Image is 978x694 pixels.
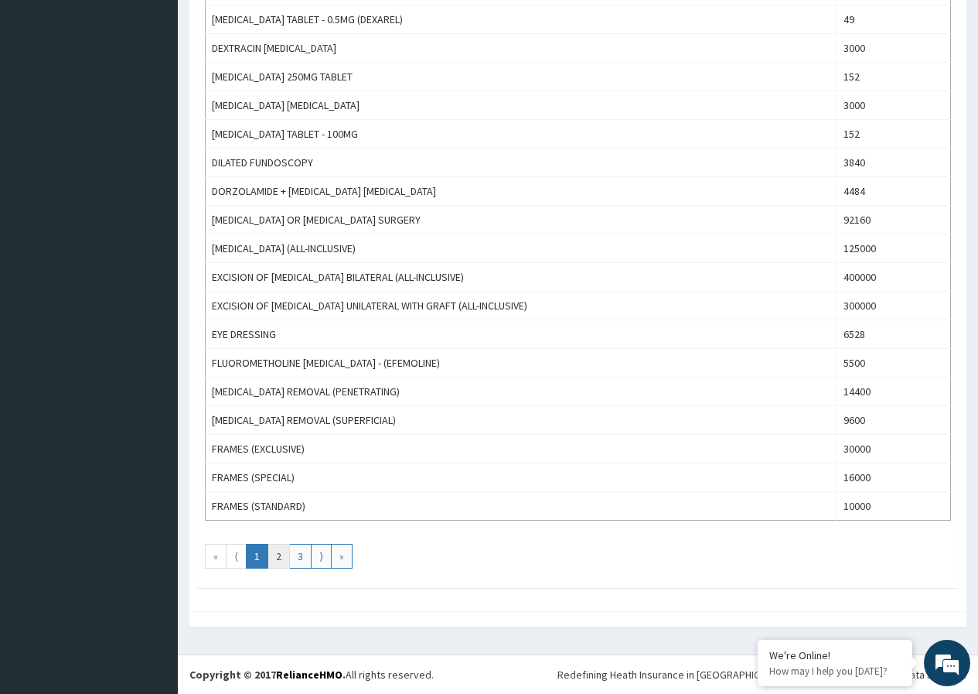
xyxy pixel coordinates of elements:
td: 4484 [837,177,951,206]
td: EXCISION OF [MEDICAL_DATA] BILATERAL (ALL-INCLUSIVE) [206,263,837,292]
td: 5500 [837,349,951,378]
td: 16000 [837,463,951,492]
td: DILATED FUNDOSCOPY [206,149,837,177]
td: [MEDICAL_DATA] REMOVAL (SUPERFICIAL) [206,406,837,435]
img: d_794563401_company_1708531726252_794563401 [29,77,63,116]
span: We're online! [90,195,213,351]
td: 3000 [837,91,951,120]
a: Go to next page [311,544,332,569]
td: [MEDICAL_DATA] [MEDICAL_DATA] [206,91,837,120]
a: Go to first page [205,544,227,569]
td: 10000 [837,492,951,521]
td: [MEDICAL_DATA] OR [MEDICAL_DATA] SURGERY [206,206,837,234]
a: Go to previous page [226,544,247,569]
td: 125000 [837,234,951,263]
a: RelianceHMO [276,668,342,682]
a: Go to page number 3 [289,544,312,569]
td: 49 [837,5,951,34]
td: FLUOROMETHOLINE [MEDICAL_DATA] - (EFEMOLINE) [206,349,837,378]
td: EXCISION OF [MEDICAL_DATA] UNILATERAL WITH GRAFT (ALL-INCLUSIVE) [206,292,837,320]
a: Go to last page [331,544,353,569]
td: [MEDICAL_DATA] TABLET - 100MG [206,120,837,149]
td: FRAMES (SPECIAL) [206,463,837,492]
p: How may I help you today? [769,665,901,678]
td: [MEDICAL_DATA] REMOVAL (PENETRATING) [206,378,837,406]
td: 400000 [837,263,951,292]
a: Go to page number 1 [246,544,268,569]
div: Redefining Heath Insurance in [GEOGRAPHIC_DATA] using Telemedicine and Data Science! [557,667,966,682]
td: 92160 [837,206,951,234]
td: DORZOLAMIDE + [MEDICAL_DATA] [MEDICAL_DATA] [206,177,837,206]
td: [MEDICAL_DATA] 250MG TABLET [206,63,837,91]
td: [MEDICAL_DATA] TABLET - 0.5MG (DEXAREL) [206,5,837,34]
td: 300000 [837,292,951,320]
td: [MEDICAL_DATA] (ALL-INCLUSIVE) [206,234,837,263]
textarea: Type your message and hit 'Enter' [8,422,295,477]
footer: All rights reserved. [178,655,978,694]
td: 3840 [837,149,951,177]
a: Go to page number 2 [268,544,290,569]
td: 9600 [837,406,951,435]
td: 6528 [837,320,951,349]
td: FRAMES (STANDARD) [206,492,837,521]
td: 14400 [837,378,951,406]
td: DEXTRACIN [MEDICAL_DATA] [206,34,837,63]
strong: Copyright © 2017 . [189,668,346,682]
div: We're Online! [769,648,901,662]
td: 3000 [837,34,951,63]
td: EYE DRESSING [206,320,837,349]
td: 30000 [837,435,951,463]
td: 152 [837,63,951,91]
td: 152 [837,120,951,149]
div: Chat with us now [80,87,260,107]
div: Minimize live chat window [254,8,291,45]
td: FRAMES (EXCLUSIVE) [206,435,837,463]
